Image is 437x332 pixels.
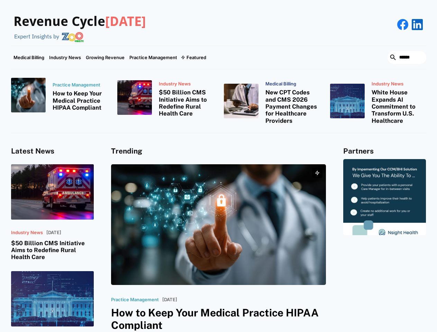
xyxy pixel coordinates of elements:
[105,14,146,29] span: [DATE]
[111,147,326,156] h4: Trending
[47,46,83,69] a: Industry News
[186,55,206,60] div: Featured
[11,164,94,261] a: Industry News[DATE]$50 Billion CMS Initiative Aims to Redefine Rural Health Care
[162,297,177,303] p: [DATE]
[83,46,127,69] a: Growing Revenue
[117,78,213,117] a: Industry News$50 Billion CMS Initiative Aims to Redefine Rural Health Care
[224,78,320,124] a: Medical BillingNew CPT Codes and CMS 2026 Payment Changes for Healthcare Providers
[127,46,180,69] a: Practice Management
[46,230,61,236] p: [DATE]
[265,81,320,87] p: Medical Billing
[111,297,159,303] p: Practice Management
[13,14,146,30] h3: Revenue Cycle
[11,147,94,156] h4: Latest News
[11,7,146,42] a: Revenue Cycle[DATE]Expert Insights by
[343,147,426,156] h4: Partners
[372,81,426,87] p: Industry News
[53,90,107,111] h3: How to Keep Your Medical Practice HIPAA Compliant
[11,46,47,69] a: Medical Billing
[53,82,107,88] p: Practice Management
[111,306,326,331] h3: How to Keep Your Medical Practice HIPAA Compliant
[14,33,59,40] div: Expert Insights by
[159,89,213,117] h3: $50 Billion CMS Initiative Aims to Redefine Rural Health Care
[11,78,107,112] a: Practice ManagementHow to Keep Your Medical Practice HIPAA Compliant
[180,46,209,69] div: Featured
[11,230,43,236] p: Industry News
[330,78,426,124] a: Industry NewsWhite House Expands AI Commitment to Transform U.S. Healthcare
[11,240,94,261] h3: $50 Billion CMS Initiative Aims to Redefine Rural Health Care
[265,89,320,124] h3: New CPT Codes and CMS 2026 Payment Changes for Healthcare Providers
[159,81,213,87] p: Industry News
[372,89,426,124] h3: White House Expands AI Commitment to Transform U.S. Healthcare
